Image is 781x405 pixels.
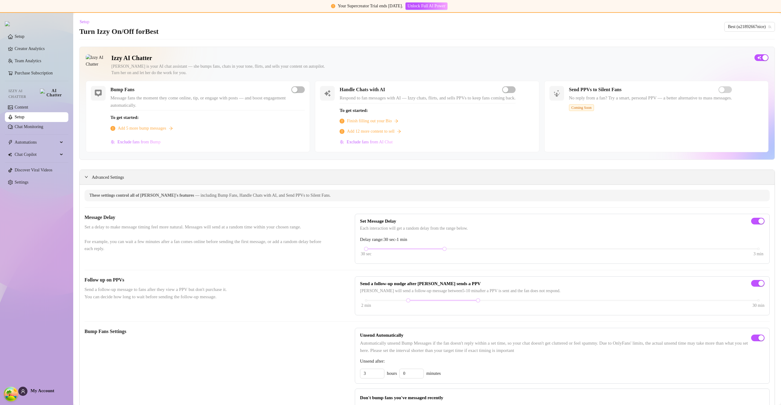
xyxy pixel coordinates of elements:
[95,90,102,97] img: svg%3e
[15,124,43,129] a: Chat Monitoring
[361,251,371,257] div: 30 sec
[92,174,124,181] span: Advanced Settings
[85,224,324,252] span: Set a delay to make message timing feel more natural. Messages will send at a random time within ...
[340,119,344,124] span: info-circle
[86,54,106,75] img: Izzy AI Chatter
[85,328,324,335] h5: Bump Fans Settings
[15,34,24,39] a: Setup
[347,128,394,135] span: Add 12 more content to sell
[117,140,160,145] span: Exclude fans from Bump
[324,90,331,97] img: svg%3e
[40,89,63,97] img: AI Chatter
[15,44,63,54] a: Creator Analytics
[5,21,10,26] img: logo.svg
[340,95,516,102] span: Respond to fan messages with AI — Izzy chats, flirts, and sells PPVs to keep fans coming back.
[340,86,385,93] h5: Handle Chats with AI
[89,193,195,198] span: These settings control all of [PERSON_NAME]'s features
[80,20,89,24] span: Setup
[15,138,58,147] span: Automations
[397,129,401,134] span: arrow-right
[360,395,443,400] strong: Don't bump fans you've messaged recently
[15,180,28,185] a: Settings
[408,4,445,9] span: Unlock Full AI Power
[195,193,331,198] span: — including Bump Fans, Handle Chats with AI, and Send PPVs to Silent Fans.
[9,88,38,100] span: Izzy AI Chatter
[360,236,765,243] span: Delay range: 30 sec - 1 min
[569,95,732,102] span: No reply from a fan? Try a smart, personal PPV — a better alternative to mass messages.
[15,150,58,159] span: Chat Copilot
[387,370,397,377] span: hours
[347,118,392,124] span: Finish filling out your Bio
[360,340,751,354] span: Automatically unsend Bump Messages if the fan doesn't reply within a set time, so your chat doesn...
[21,389,25,394] span: user
[361,302,371,309] div: 2 min
[110,137,161,147] button: Exclude fans from Bump
[569,86,621,93] h5: Send PPVs to Silent Fans
[340,108,368,113] strong: To get started:
[169,126,173,131] span: arrow-right
[85,175,88,179] span: expanded
[360,288,765,294] span: [PERSON_NAME] will send a follow-up message between 5 - 10 min after a PPV is sent and the fan do...
[85,214,324,221] h5: Message Delay
[360,225,765,232] span: Each interaction will get a random delay from the range below.
[15,105,28,109] a: Content
[360,358,765,365] span: Unsend after:
[768,25,772,29] span: team
[360,333,403,338] strong: Unsend Automatically
[340,129,344,134] span: info-circle
[110,95,305,109] span: Message fans the moment they come online, tip, or engage with posts — and boost engagement automa...
[5,388,17,400] button: Open Tanstack query devtools
[31,388,54,393] span: My Account
[405,2,448,10] button: Unlock Full AI Power
[15,71,53,75] a: Purchase Subscription
[15,168,52,172] a: Discover Viral Videos
[347,140,393,145] span: Exclude fans from AI Chat
[340,140,344,144] img: svg%3e
[340,137,393,147] button: Exclude fans from AI Chat
[85,276,324,284] h5: Follow up on PPVs
[754,251,763,257] div: 3 min
[111,63,750,76] div: [PERSON_NAME] is your AI chat assistant — she bumps fans, chats in your tone, flirts, and sells y...
[394,119,398,123] span: arrow-right
[15,115,24,119] a: Setup
[553,90,560,97] img: svg%3e
[360,219,396,224] strong: Set Message Delay
[111,140,115,144] img: svg%3e
[85,174,92,180] div: expanded
[569,104,594,111] span: Coming Soon
[110,86,135,93] h5: Bump Fans
[110,126,115,131] span: info-circle
[331,4,335,8] span: exclamation-circle
[752,302,764,309] div: 30 min
[118,125,166,132] span: Add 5 more bump messages
[8,152,12,157] img: Chat Copilot
[110,115,139,120] strong: To get started:
[111,54,750,62] h2: Izzy AI Chatter
[360,281,481,286] strong: Send a follow-up nudge after [PERSON_NAME] sends a PPV
[85,286,324,300] span: Send a follow-up message to fans after they view a PPV but don't purchase it. You can decide how ...
[79,17,94,27] button: Setup
[8,140,13,145] span: thunderbolt
[728,22,771,31] span: Best (u21892667nice)
[426,370,441,377] span: minutes
[79,27,159,37] h3: Turn Izzy On/Off for Best
[338,4,403,8] span: Your Supercreator Trial ends [DATE].
[405,4,448,8] a: Unlock Full AI Power
[15,59,41,63] a: Team Analytics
